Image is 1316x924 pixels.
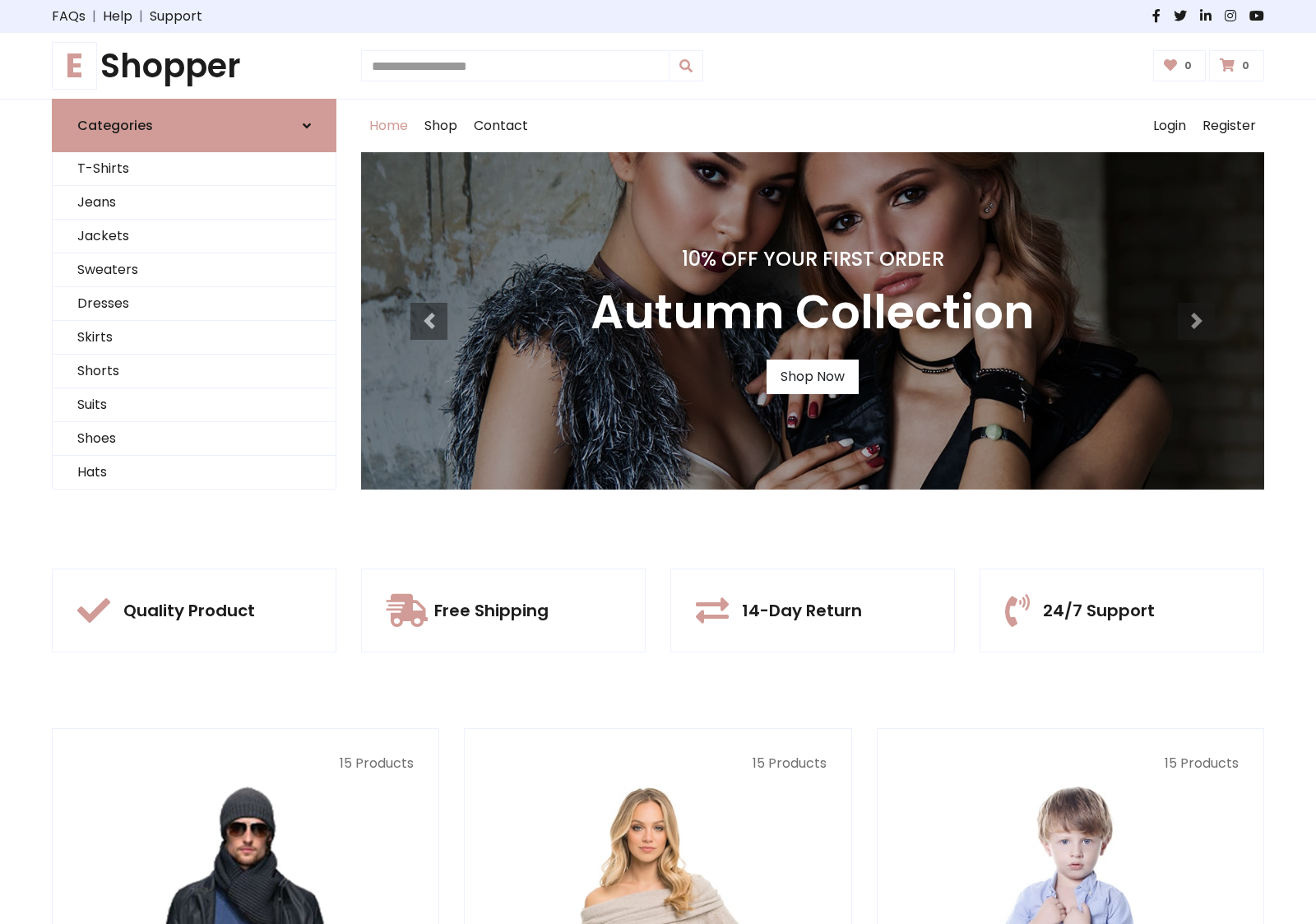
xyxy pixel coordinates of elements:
a: Categories [52,99,336,152]
a: Shoes [53,422,336,456]
a: FAQs [52,7,86,26]
p: 15 Products [77,754,414,773]
a: Sweaters [53,253,336,287]
h5: Quality Product [123,601,255,620]
a: Jackets [53,220,336,253]
a: Dresses [53,287,336,321]
span: 0 [1238,58,1253,73]
h6: Categories [77,118,153,133]
span: 0 [1180,58,1196,73]
a: EShopper [52,46,336,86]
a: Skirts [53,321,336,355]
a: 0 [1153,50,1207,81]
h5: 14-Day Return [742,601,862,620]
a: Suits [53,388,336,422]
a: Login [1145,100,1194,152]
a: Support [150,7,202,26]
h1: Shopper [52,46,336,86]
h5: 24/7 Support [1043,601,1155,620]
a: Shop [416,100,466,152]
a: Help [103,7,132,26]
a: Hats [53,456,336,490]
p: 15 Products [489,754,826,773]
span: E [52,42,97,90]
a: Shop Now [767,360,859,394]
p: 15 Products [902,754,1239,773]
span: | [86,7,103,26]
a: Home [361,100,416,152]
a: 0 [1209,50,1264,81]
a: Jeans [53,186,336,220]
h3: Autumn Collection [591,285,1035,340]
a: Register [1194,100,1264,152]
span: | [132,7,150,26]
a: Contact [466,100,536,152]
a: T-Shirts [53,152,336,186]
h4: 10% Off Your First Order [591,248,1035,272]
h5: Free Shipping [434,601,549,620]
a: Shorts [53,355,336,388]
